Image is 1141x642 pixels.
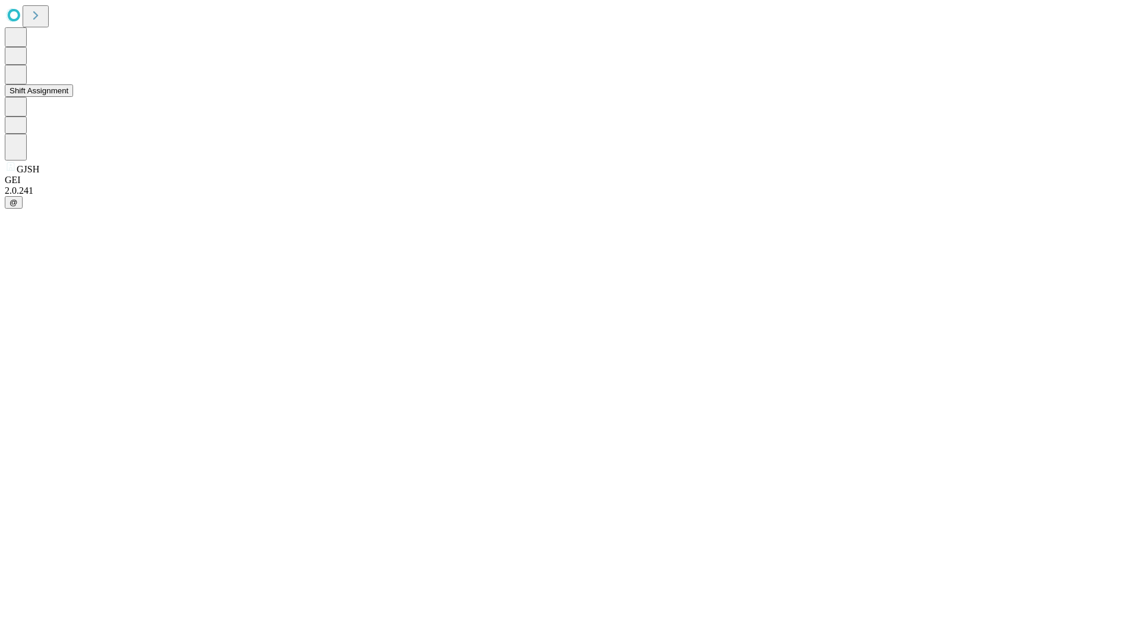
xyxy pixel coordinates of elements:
span: @ [10,198,18,207]
div: 2.0.241 [5,185,1136,196]
span: GJSH [17,164,39,174]
button: @ [5,196,23,209]
div: GEI [5,175,1136,185]
button: Shift Assignment [5,84,73,97]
